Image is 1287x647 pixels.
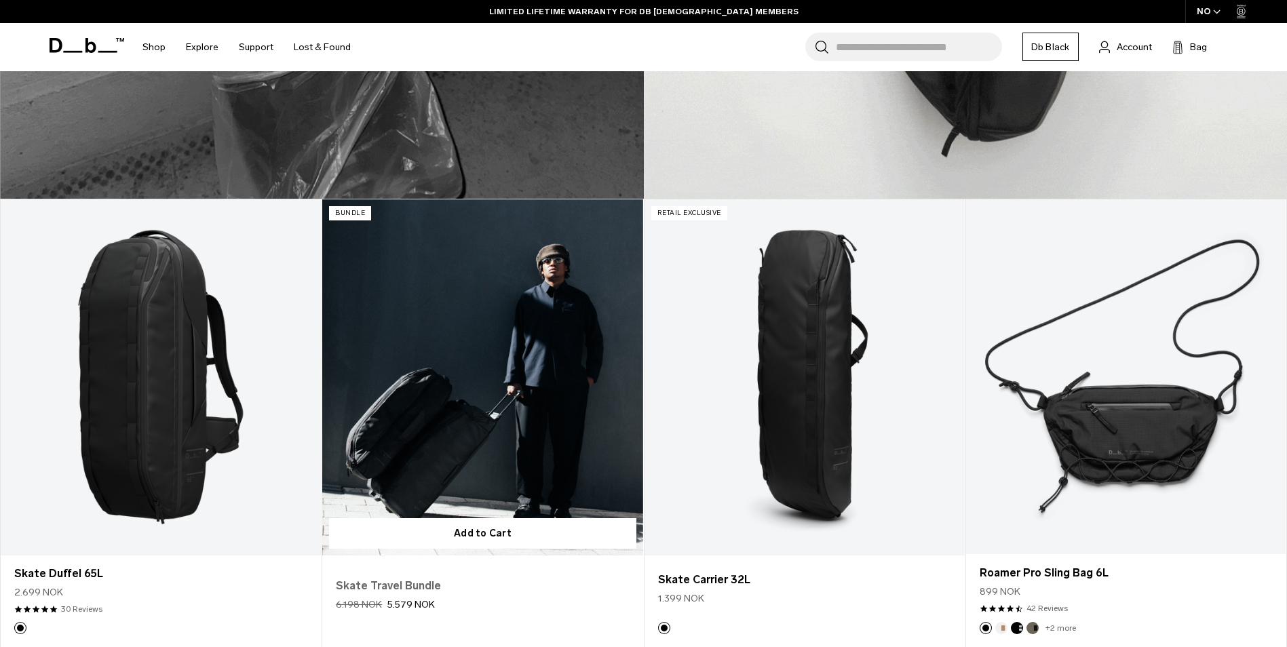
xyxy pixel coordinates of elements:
a: Skate Travel Bundle [336,578,629,594]
a: Shop [142,23,166,71]
a: Lost & Found [294,23,351,71]
nav: Main Navigation [132,23,361,71]
a: Skate Duffel 65L [14,566,307,582]
a: Roamer Pro Sling Bag 6L [980,565,1272,581]
button: Forest Green [1026,622,1039,634]
span: 1.399 NOK [658,591,704,606]
button: Black Out [14,622,26,634]
button: Oatmilk [995,622,1007,634]
span: 2.699 NOK [14,585,63,600]
span: Bag [1190,40,1207,54]
a: Roamer Pro Sling Bag 6L [966,199,1286,555]
a: Skate Duffel 65L [1,199,321,555]
a: Account [1099,39,1152,55]
span: Account [1117,40,1152,54]
a: Db Black [1022,33,1079,61]
s: 6.198 NOK [336,597,382,612]
a: Skate Carrier 32L [645,199,965,555]
button: Black Out [980,622,992,634]
button: Add to Cart [329,518,636,549]
a: 30 reviews [61,603,102,615]
a: Skate Carrier 32L [658,572,951,588]
a: Support [239,23,273,71]
button: Black Out [658,622,670,634]
button: Charcoal Grey [1011,622,1023,634]
p: Bundle [329,206,371,220]
a: 42 reviews [1026,602,1068,614]
span: 899 NOK [980,585,1020,599]
a: Skate Travel Bundle [322,199,642,555]
button: Bag [1172,39,1207,55]
p: retail exclusive [651,206,727,220]
a: +2 more [1045,623,1076,633]
a: Explore [186,23,218,71]
a: LIMITED LIFETIME WARRANTY FOR DB [DEMOGRAPHIC_DATA] MEMBERS [489,5,799,18]
span: 5.579 NOK [387,597,435,612]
